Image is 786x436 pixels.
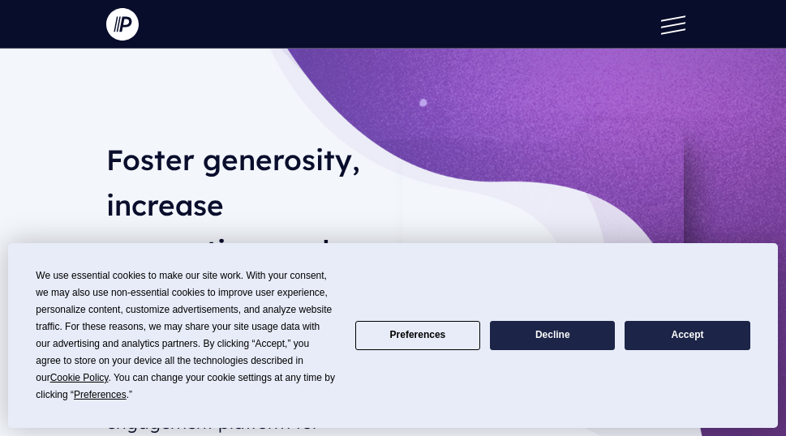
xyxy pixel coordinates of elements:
button: Decline [490,321,615,350]
h1: Foster generosity, increase connection, and advance your mission [106,137,380,377]
div: We use essential cookies to make our site work. With your consent, we may also use non-essential ... [36,267,335,404]
button: Accept [625,321,749,350]
button: Preferences [355,321,480,350]
span: Cookie Policy [50,372,109,383]
div: Cookie Consent Prompt [8,243,778,428]
span: Preferences [74,389,127,400]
